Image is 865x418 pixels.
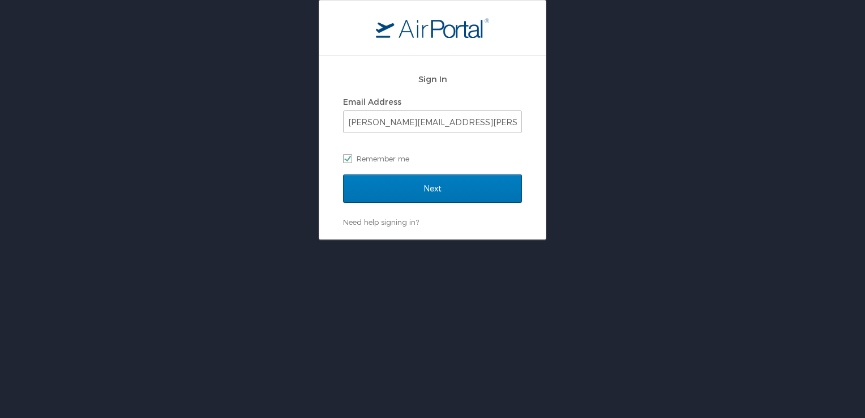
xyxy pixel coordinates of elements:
label: Email Address [343,97,401,106]
label: Remember me [343,150,522,167]
h2: Sign In [343,72,522,86]
input: Next [343,174,522,203]
a: Need help signing in? [343,217,419,227]
img: logo [376,18,489,38]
